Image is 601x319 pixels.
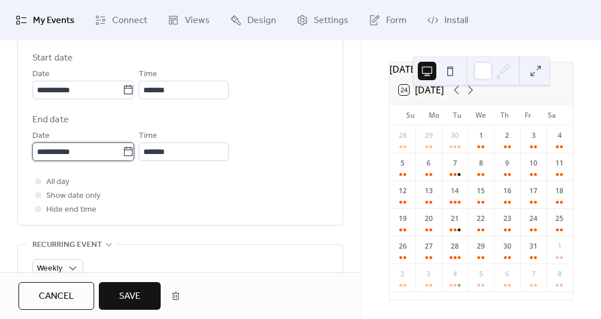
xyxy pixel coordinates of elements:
div: 19 [398,213,408,224]
div: 6 [424,158,434,168]
a: Install [418,5,477,36]
a: My Events [7,5,83,36]
span: Views [185,14,210,28]
div: Th [493,104,517,125]
div: Start date [32,51,73,65]
a: Design [221,5,285,36]
span: Date [32,129,50,143]
span: Weekly [37,261,62,276]
div: Mo [422,104,446,125]
div: 4 [554,130,565,141]
div: End date [32,113,69,127]
div: 28 [450,241,460,252]
div: 31 [528,241,539,252]
div: 14 [450,186,460,196]
div: 1 [554,241,565,252]
span: Connect [112,14,147,28]
div: 15 [476,186,486,196]
div: 2 [502,130,513,141]
span: Settings [314,14,348,28]
span: Show date only [46,189,101,203]
button: Cancel [18,282,94,310]
div: 10 [528,158,539,168]
div: 3 [424,269,434,279]
span: My Events [33,14,75,28]
a: Settings [288,5,357,36]
div: 29 [476,241,486,252]
div: 27 [424,241,434,252]
span: Recurring event [32,238,102,252]
div: 28 [398,130,408,141]
div: [DATE] [389,62,573,76]
span: Date [32,67,50,81]
div: 3 [528,130,539,141]
div: 7 [528,269,539,279]
span: Install [444,14,468,28]
div: 29 [424,130,434,141]
span: Form [386,14,407,28]
div: 22 [476,213,486,224]
span: Save [119,290,140,303]
span: Design [247,14,276,28]
span: All day [46,175,69,189]
div: 6 [502,269,513,279]
div: 5 [398,158,408,168]
div: 1 [476,130,486,141]
span: Time [139,129,157,143]
div: 12 [398,186,408,196]
div: 5 [476,269,486,279]
a: Connect [86,5,156,36]
div: 26 [398,241,408,252]
button: 24[DATE] [395,82,448,98]
button: Save [99,282,161,310]
div: 24 [528,213,539,224]
span: Cancel [39,290,74,303]
div: We [469,104,493,125]
div: Tu [446,104,469,125]
div: 17 [528,186,539,196]
a: Views [159,5,218,36]
div: 4 [450,269,460,279]
div: Su [399,104,422,125]
div: Fr [517,104,540,125]
span: Date and time [32,31,91,44]
div: 30 [450,130,460,141]
div: 9 [502,158,513,168]
div: 13 [424,186,434,196]
span: Hide end time [46,203,97,217]
span: Time [139,67,157,81]
div: 2 [398,269,408,279]
div: 21 [450,213,460,224]
div: 20 [424,213,434,224]
div: 23 [502,213,513,224]
div: 18 [554,186,565,196]
div: 8 [476,158,486,168]
a: Form [360,5,415,36]
div: 16 [502,186,513,196]
div: 11 [554,158,565,168]
div: 30 [502,241,513,252]
div: 25 [554,213,565,224]
div: 7 [450,158,460,168]
div: Sa [540,104,563,125]
div: 8 [554,269,565,279]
